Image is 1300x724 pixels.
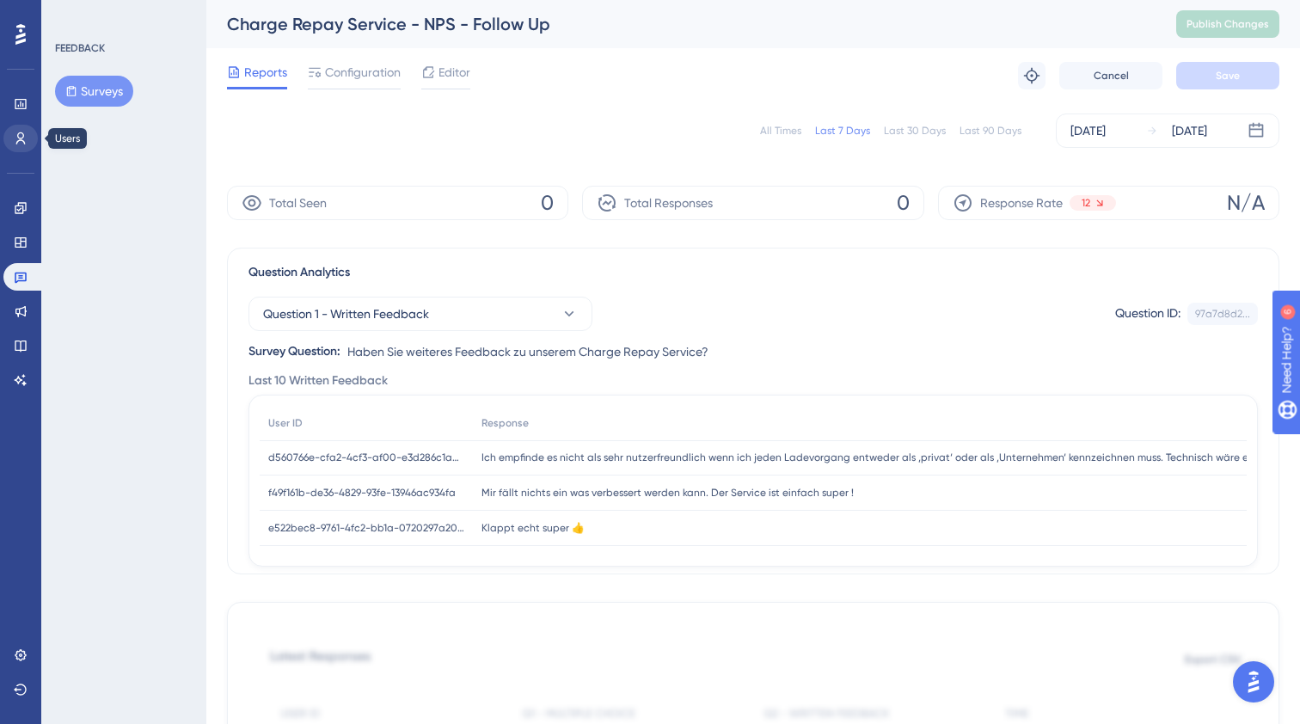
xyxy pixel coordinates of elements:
[244,62,287,83] span: Reports
[760,124,801,138] div: All Times
[325,62,401,83] span: Configuration
[248,371,388,391] span: Last 10 Written Feedback
[481,416,529,430] span: Response
[1082,196,1090,210] span: 12
[120,9,125,22] div: 6
[1115,303,1180,325] div: Question ID:
[438,62,470,83] span: Editor
[960,124,1021,138] div: Last 90 Days
[268,486,456,500] span: f49f161b-de36-4829-93fe-13946ac934fa
[815,124,870,138] div: Last 7 Days
[268,521,464,535] span: e522bec8-9761-4fc2-bb1a-0720297a2000
[268,451,464,464] span: d560766e-cfa2-4cf3-af00-e3d286c1a8ad
[227,12,1133,36] div: Charge Repay Service - NPS - Follow Up
[1176,62,1279,89] button: Save
[884,124,946,138] div: Last 30 Days
[268,416,303,430] span: User ID
[263,304,429,324] span: Question 1 - Written Feedback
[624,193,713,213] span: Total Responses
[40,4,107,25] span: Need Help?
[897,189,910,217] span: 0
[1195,307,1250,321] div: 97a7d8d2...
[1176,10,1279,38] button: Publish Changes
[1094,69,1129,83] span: Cancel
[541,189,554,217] span: 0
[269,193,327,213] span: Total Seen
[1070,120,1106,141] div: [DATE]
[1059,62,1162,89] button: Cancel
[248,341,340,362] div: Survey Question:
[1187,17,1269,31] span: Publish Changes
[1227,189,1265,217] span: N/A
[980,193,1063,213] span: Response Rate
[347,341,708,362] span: Haben Sie weiteres Feedback zu unserem Charge Repay Service?
[481,486,854,500] span: Mir fällt nichts ein was verbessert werden kann. Der Service ist einfach super !
[55,41,105,55] div: FEEDBACK
[1228,656,1279,708] iframe: UserGuiding AI Assistant Launcher
[248,262,350,283] span: Question Analytics
[248,297,592,331] button: Question 1 - Written Feedback
[1216,69,1240,83] span: Save
[1172,120,1207,141] div: [DATE]
[481,521,585,535] span: Klappt echt super 👍
[55,76,133,107] button: Surveys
